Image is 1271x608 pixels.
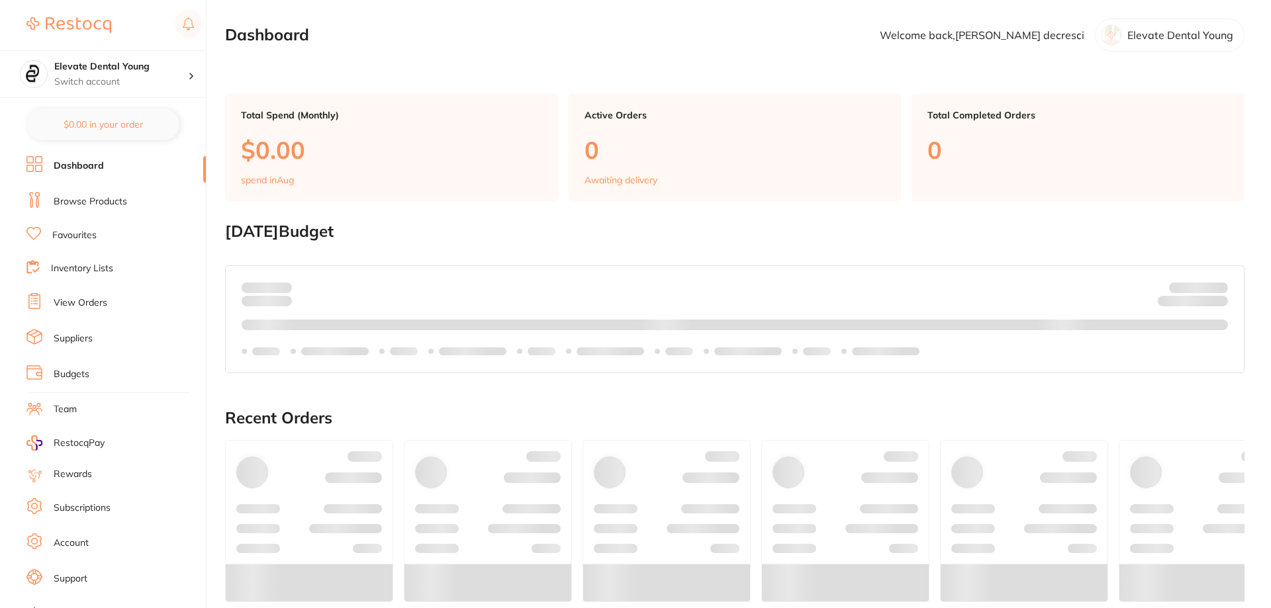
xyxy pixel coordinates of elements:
a: Inventory Lists [51,262,113,275]
p: Labels [665,346,693,357]
h4: Elevate Dental Young [54,60,188,73]
a: RestocqPay [26,435,105,451]
a: Rewards [54,468,92,481]
p: Spent: [242,282,292,292]
strong: $0.00 [269,281,292,293]
h2: Dashboard [225,26,309,44]
img: Elevate Dental Young [21,61,47,87]
span: RestocqPay [54,437,105,450]
p: month [242,293,292,309]
a: Active Orders0Awaiting delivery [569,94,902,201]
a: Restocq Logo [26,10,111,40]
p: Total Completed Orders [927,110,1229,120]
p: Labels extended [439,346,506,357]
img: Restocq Logo [26,17,111,33]
button: $0.00 in your order [26,109,179,140]
img: RestocqPay [26,435,42,451]
a: Budgets [54,368,89,381]
a: View Orders [54,296,107,310]
a: Subscriptions [54,501,111,515]
p: 0 [585,136,886,163]
p: Budget: [1169,282,1228,292]
p: Labels extended [577,346,644,357]
p: Total Spend (Monthly) [241,110,542,120]
p: Labels [390,346,418,357]
p: Awaiting delivery [585,175,657,185]
a: Account [54,537,89,550]
strong: $NaN [1202,281,1228,293]
a: Dashboard [54,159,104,173]
a: Total Completed Orders0 [912,94,1245,201]
p: spend in Aug [241,175,294,185]
p: Labels extended [852,346,919,357]
a: Support [54,572,87,586]
p: Labels extended [714,346,782,357]
a: Team [54,403,77,416]
p: Elevate Dental Young [1127,29,1233,41]
p: Remaining: [1158,293,1228,309]
a: Favourites [52,229,97,242]
a: Browse Products [54,195,127,208]
strong: $0.00 [1205,298,1228,310]
p: Labels [528,346,555,357]
h2: Recent Orders [225,409,1245,427]
h2: [DATE] Budget [225,222,1245,241]
a: Suppliers [54,332,93,345]
p: 0 [927,136,1229,163]
p: Labels [803,346,831,357]
p: Welcome back, [PERSON_NAME] decresci [880,29,1084,41]
p: Active Orders [585,110,886,120]
p: $0.00 [241,136,542,163]
a: Total Spend (Monthly)$0.00spend inAug [225,94,558,201]
p: Switch account [54,75,188,89]
p: Labels [252,346,280,357]
p: Labels extended [301,346,369,357]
